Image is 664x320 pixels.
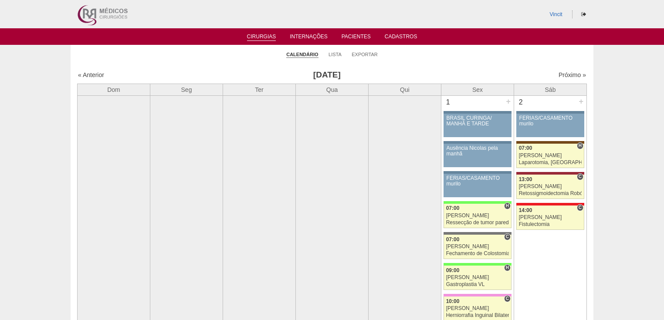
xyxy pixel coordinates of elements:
[329,51,342,57] a: Lista
[577,173,583,180] span: Consultório
[444,111,512,114] div: Key: Aviso
[446,244,509,249] div: [PERSON_NAME]
[444,141,512,144] div: Key: Aviso
[446,267,460,273] span: 09:00
[369,84,441,95] th: Qui
[342,34,371,42] a: Pacientes
[78,71,104,78] a: « Anterior
[385,34,417,42] a: Cadastros
[516,111,584,114] div: Key: Aviso
[519,191,582,196] div: Retossigmoidectomia Robótica
[446,282,509,287] div: Gastroplastia VL
[519,184,582,189] div: [PERSON_NAME]
[504,233,511,240] span: Consultório
[446,205,460,211] span: 07:00
[247,34,276,41] a: Cirurgias
[516,144,584,168] a: H 07:00 [PERSON_NAME] Laparotomia, [GEOGRAPHIC_DATA], Drenagem, Bridas
[444,266,512,290] a: H 09:00 [PERSON_NAME] Gastroplastia VL
[286,51,318,58] a: Calendário
[516,203,584,205] div: Key: Assunção
[150,84,223,95] th: Seg
[444,204,512,228] a: H 07:00 [PERSON_NAME] Ressecção de tumor parede abdominal pélvica
[577,96,585,107] div: +
[504,264,511,271] span: Hospital
[444,294,512,296] div: Key: Albert Einstein
[444,114,512,137] a: BRASIL CURINGA/ MANHÃ E TARDE
[444,232,512,235] div: Key: Santa Catarina
[441,84,514,95] th: Sex
[519,160,582,165] div: Laparotomia, [GEOGRAPHIC_DATA], Drenagem, Bridas
[504,202,511,209] span: Hospital
[505,96,512,107] div: +
[516,141,584,144] div: Key: Santa Joana
[516,172,584,175] div: Key: Sírio Libanês
[519,215,582,220] div: [PERSON_NAME]
[446,220,509,226] div: Ressecção de tumor parede abdominal pélvica
[78,84,150,95] th: Dom
[516,175,584,199] a: C 13:00 [PERSON_NAME] Retossigmoidectomia Robótica
[223,84,296,95] th: Ter
[444,263,512,266] div: Key: Brasil
[446,313,509,318] div: Herniorrafia Inguinal Bilateral
[290,34,328,42] a: Internações
[446,251,509,256] div: Fechamento de Colostomia ou Enterostomia
[504,295,511,302] span: Consultório
[447,175,509,187] div: FÉRIAS/CASAMENTO murilo
[441,96,455,109] div: 1
[444,171,512,174] div: Key: Aviso
[444,144,512,167] a: Ausência Nicolas pela manhã
[519,176,532,182] span: 13:00
[516,205,584,230] a: C 14:00 [PERSON_NAME] Fistulectomia
[516,114,584,137] a: FÉRIAS/CASAMENTO murilo
[519,145,532,151] span: 07:00
[446,275,509,280] div: [PERSON_NAME]
[577,204,583,211] span: Consultório
[444,174,512,197] a: FÉRIAS/CASAMENTO murilo
[577,142,583,149] span: Hospital
[514,96,528,109] div: 2
[447,145,509,157] div: Ausência Nicolas pela manhã
[200,69,454,81] h3: [DATE]
[519,115,582,127] div: FÉRIAS/CASAMENTO murilo
[519,153,582,158] div: [PERSON_NAME]
[446,298,460,304] span: 10:00
[447,115,509,127] div: BRASIL CURINGA/ MANHÃ E TARDE
[296,84,369,95] th: Qua
[559,71,586,78] a: Próximo »
[550,11,562,17] a: Vincit
[446,236,460,243] span: 07:00
[514,84,587,95] th: Sáb
[446,306,509,311] div: [PERSON_NAME]
[519,207,532,213] span: 14:00
[446,213,509,219] div: [PERSON_NAME]
[519,222,582,227] div: Fistulectomia
[352,51,378,57] a: Exportar
[444,201,512,204] div: Key: Brasil
[581,12,586,17] i: Sair
[444,235,512,259] a: C 07:00 [PERSON_NAME] Fechamento de Colostomia ou Enterostomia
